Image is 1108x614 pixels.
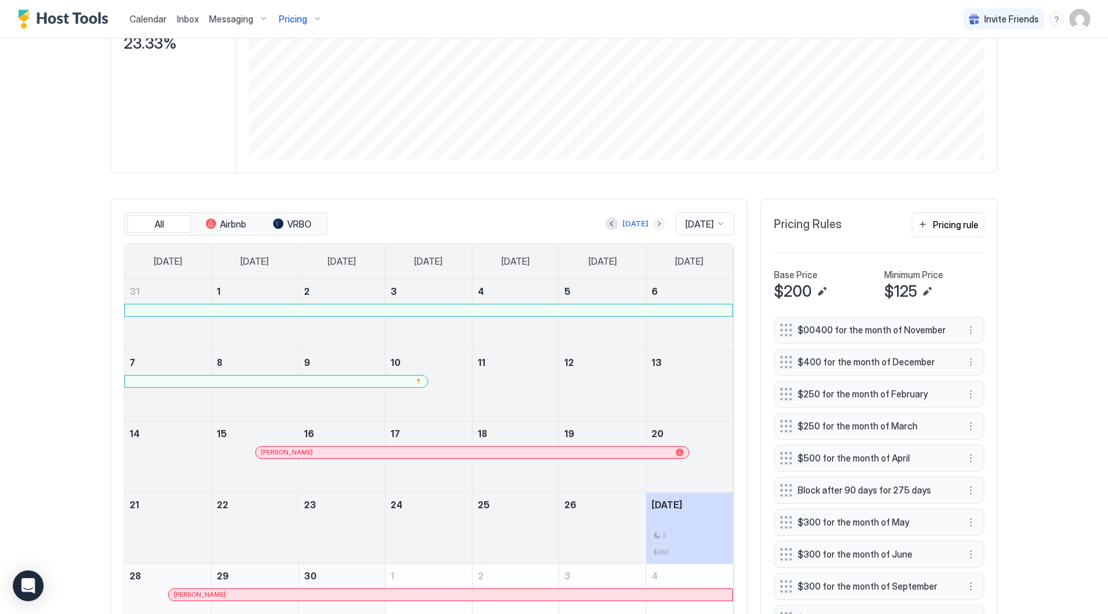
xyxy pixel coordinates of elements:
[473,493,559,517] a: September 25, 2025
[127,215,191,233] button: All
[217,357,222,368] span: 8
[212,279,299,351] td: September 1, 2025
[124,564,211,588] a: September 28, 2025
[559,564,646,588] a: October 3, 2025
[814,284,830,299] button: Edit
[651,357,662,368] span: 13
[651,570,658,581] span: 4
[414,256,442,267] span: [DATE]
[13,570,44,601] div: Open Intercom Messenger
[304,357,310,368] span: 9
[385,350,473,421] td: September 10, 2025
[390,286,397,297] span: 3
[564,570,571,581] span: 3
[798,549,950,560] span: $300 for the month of June
[685,219,714,230] span: [DATE]
[646,351,733,374] a: September 13, 2025
[963,547,978,562] div: menu
[212,422,298,445] a: September 15, 2025
[473,279,559,303] a: September 4, 2025
[385,279,472,303] a: September 3, 2025
[209,13,253,25] span: Messaging
[963,483,978,498] button: More options
[933,218,978,231] div: Pricing rule
[260,215,324,233] button: VRBO
[651,428,664,439] span: 20
[212,350,299,421] td: September 8, 2025
[130,499,139,510] span: 21
[646,279,733,303] a: September 6, 2025
[473,351,559,374] a: September 11, 2025
[501,256,530,267] span: [DATE]
[385,493,472,517] a: September 24, 2025
[963,386,978,402] div: menu
[212,279,298,303] a: September 1, 2025
[884,282,917,301] span: $125
[774,269,818,281] span: Base Price
[472,421,559,492] td: September 18, 2025
[154,256,182,267] span: [DATE]
[621,216,650,231] button: [DATE]
[212,493,298,517] a: September 22, 2025
[912,212,984,237] button: Pricing rule
[774,573,984,600] div: $300 for the month of September menu
[1070,9,1090,29] div: User profile
[130,286,140,297] span: 31
[963,579,978,594] div: menu
[774,445,984,472] div: $500 for the month of April menu
[390,499,403,510] span: 24
[217,499,228,510] span: 22
[385,564,472,588] a: October 1, 2025
[124,212,328,236] div: tab-group
[662,531,666,540] span: 2
[589,256,617,267] span: [DATE]
[646,422,733,445] a: September 20, 2025
[984,13,1039,25] span: Invite Friends
[473,422,559,445] a: September 18, 2025
[919,284,935,299] button: Edit
[675,256,703,267] span: [DATE]
[212,351,298,374] a: September 8, 2025
[261,448,684,456] div: [PERSON_NAME]
[559,279,646,303] a: September 5, 2025
[177,13,199,24] span: Inbox
[279,13,307,25] span: Pricing
[174,590,727,599] div: [PERSON_NAME]
[124,279,211,303] a: August 31, 2025
[18,10,114,29] div: Host Tools Logo
[385,422,472,445] a: September 17, 2025
[177,12,199,26] a: Inbox
[212,492,299,563] td: September 22, 2025
[304,428,314,439] span: 16
[130,12,167,26] a: Calendar
[299,564,385,588] a: September 30, 2025
[963,386,978,402] button: More options
[298,350,385,421] td: September 9, 2025
[653,548,669,556] span: $360
[564,499,576,510] span: 26
[240,256,269,267] span: [DATE]
[315,244,369,279] a: Tuesday
[559,350,646,421] td: September 12, 2025
[963,354,978,370] div: menu
[774,317,984,344] div: $00400 for the month of November menu
[472,279,559,351] td: September 4, 2025
[298,421,385,492] td: September 16, 2025
[798,452,950,464] span: $500 for the month of April
[212,421,299,492] td: September 15, 2025
[774,413,984,440] div: $250 for the month of March menu
[963,515,978,530] button: More options
[559,492,646,563] td: September 26, 2025
[559,421,646,492] td: September 19, 2025
[130,13,167,24] span: Calendar
[298,279,385,351] td: September 2, 2025
[217,570,229,581] span: 29
[212,564,298,588] a: September 29, 2025
[124,350,212,421] td: September 7, 2025
[884,269,943,281] span: Minimum Price
[124,34,177,53] span: 23.33%
[646,492,733,563] td: September 27, 2025
[651,286,658,297] span: 6
[623,218,648,229] div: [DATE]
[390,570,394,581] span: 1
